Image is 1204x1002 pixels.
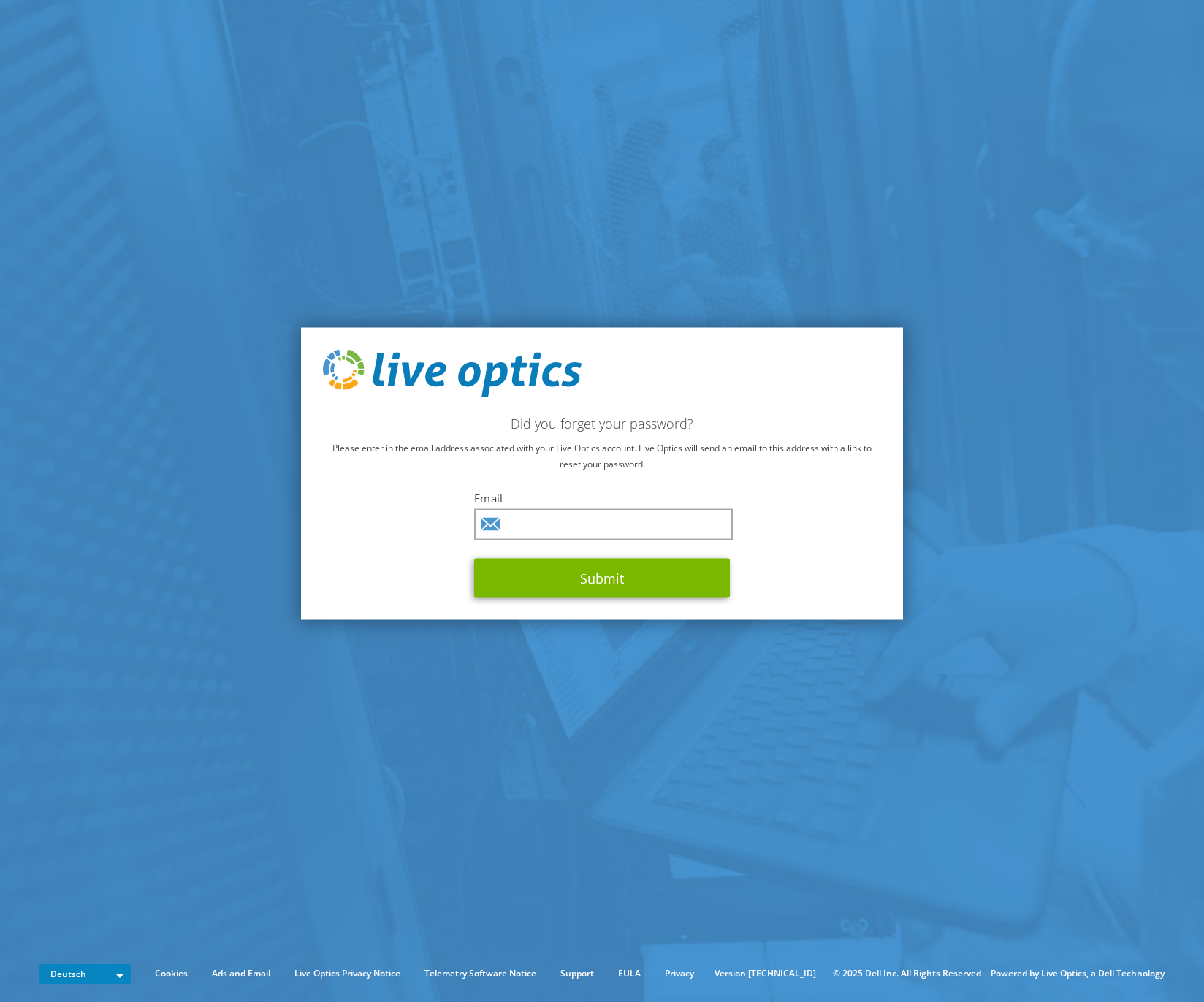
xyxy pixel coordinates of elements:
li: © 2025 Dell Inc. All Rights Reserved [826,965,988,982]
label: Email [474,491,730,505]
button: Submit [474,559,730,598]
li: Version [TECHNICAL_ID] [707,965,823,982]
a: Cookies [144,965,199,982]
a: Privacy [654,965,705,982]
a: EULA [607,965,652,982]
li: Powered by Live Optics, a Dell Technology [991,965,1165,982]
a: Support [549,965,605,982]
a: Live Optics Privacy Notice [283,965,411,982]
img: live_optics_svg.svg [323,349,582,397]
a: Ads and Email [201,965,281,982]
a: Telemetry Software Notice [414,965,547,982]
p: Please enter in the email address associated with your Live Optics account. Live Optics will send... [323,440,881,473]
h2: Did you forget your password? [323,416,881,432]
